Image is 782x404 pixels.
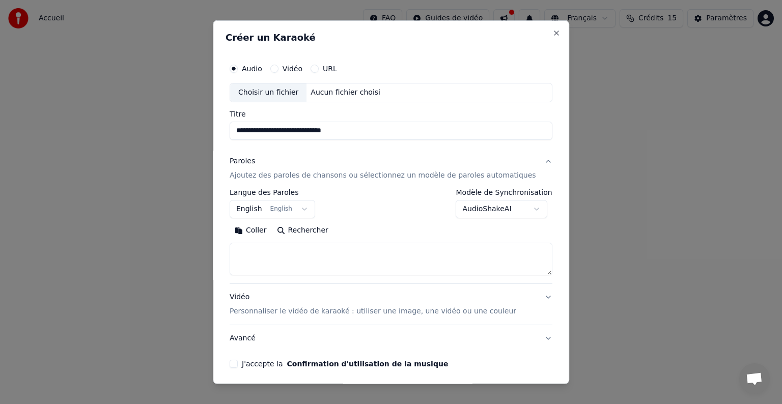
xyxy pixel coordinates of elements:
[230,306,516,316] p: Personnaliser le vidéo de karaoké : utiliser une image, une vidéo ou une couleur
[272,222,333,239] button: Rechercher
[230,156,255,166] div: Paroles
[230,325,552,352] button: Avancé
[230,170,536,181] p: Ajoutez des paroles de chansons ou sélectionnez un modèle de paroles automatiques
[230,189,552,283] div: ParolesAjoutez des paroles de chansons ou sélectionnez un modèle de paroles automatiques
[230,110,552,118] label: Titre
[323,65,337,72] label: URL
[242,360,448,367] label: J'accepte la
[230,292,516,316] div: Vidéo
[226,33,556,42] h2: Créer un Karaoké
[307,88,385,98] div: Aucun fichier choisi
[230,189,315,196] label: Langue des Paroles
[230,148,552,189] button: ParolesAjoutez des paroles de chansons ou sélectionnez un modèle de paroles automatiques
[230,83,306,102] div: Choisir un fichier
[230,222,272,239] button: Coller
[287,360,449,367] button: J'accepte la
[283,65,302,72] label: Vidéo
[242,65,262,72] label: Audio
[456,189,552,196] label: Modèle de Synchronisation
[230,284,552,325] button: VidéoPersonnaliser le vidéo de karaoké : utiliser une image, une vidéo ou une couleur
